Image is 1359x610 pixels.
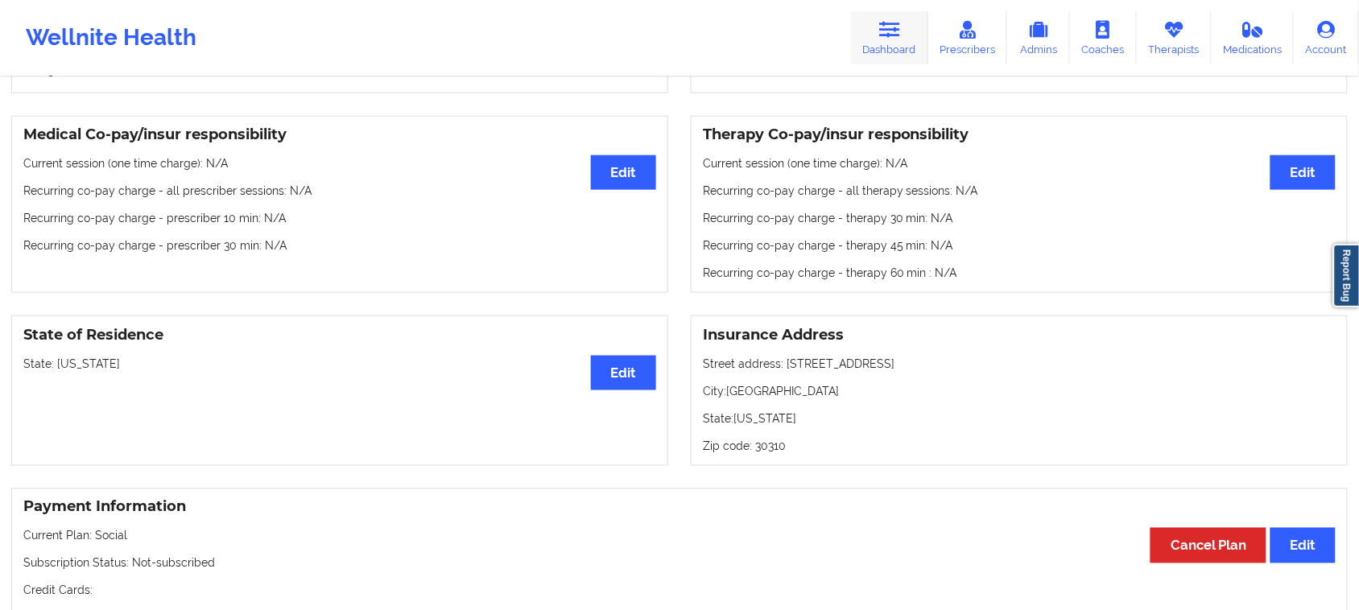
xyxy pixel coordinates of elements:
[703,438,1336,454] p: Zip code: 30310
[1007,11,1070,64] a: Admins
[23,555,1336,571] p: Subscription Status: Not-subscribed
[703,265,1336,281] p: Recurring co-pay charge - therapy 60 min : N/A
[23,183,656,199] p: Recurring co-pay charge - all prescriber sessions : N/A
[703,326,1336,344] h3: Insurance Address
[23,498,1336,517] h3: Payment Information
[703,410,1336,427] p: State: [US_STATE]
[703,237,1336,253] p: Recurring co-pay charge - therapy 45 min : N/A
[928,11,1008,64] a: Prescribers
[703,155,1336,171] p: Current session (one time charge): N/A
[1212,11,1295,64] a: Medications
[703,383,1336,399] p: City: [GEOGRAPHIC_DATA]
[1150,528,1266,563] button: Cancel Plan
[23,528,1336,544] p: Current Plan: Social
[703,210,1336,226] p: Recurring co-pay charge - therapy 30 min : N/A
[1137,11,1212,64] a: Therapists
[591,155,656,190] button: Edit
[591,356,656,390] button: Edit
[1294,11,1359,64] a: Account
[23,237,656,253] p: Recurring co-pay charge - prescriber 30 min : N/A
[703,356,1336,372] p: Street address: [STREET_ADDRESS]
[23,155,656,171] p: Current session (one time charge): N/A
[1270,528,1336,563] button: Edit
[23,126,656,144] h3: Medical Co-pay/insur responsibility
[1270,155,1336,190] button: Edit
[851,11,928,64] a: Dashboard
[703,126,1336,144] h3: Therapy Co-pay/insur responsibility
[23,356,656,372] p: State: [US_STATE]
[23,583,1336,599] p: Credit Cards:
[23,210,656,226] p: Recurring co-pay charge - prescriber 10 min : N/A
[1333,244,1359,307] a: Report Bug
[703,183,1336,199] p: Recurring co-pay charge - all therapy sessions : N/A
[23,326,656,344] h3: State of Residence
[1070,11,1137,64] a: Coaches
